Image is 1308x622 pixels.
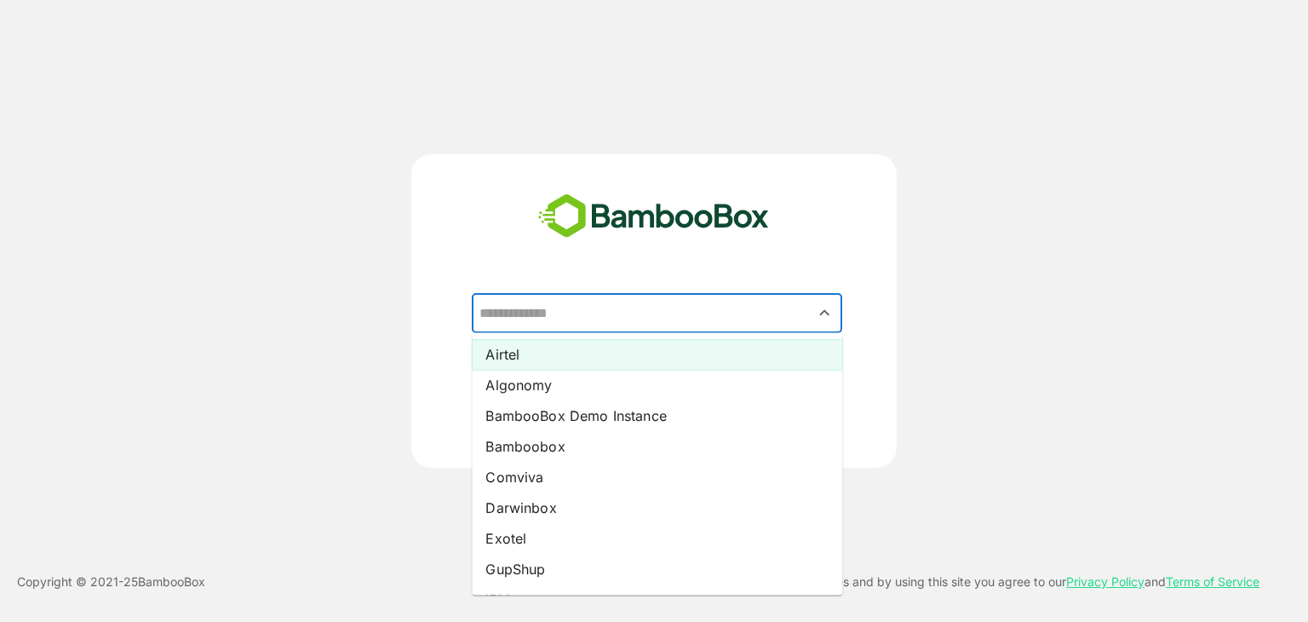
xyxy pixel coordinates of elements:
button: Close [813,302,836,325]
li: BambooBox Demo Instance [472,400,842,431]
a: Privacy Policy [1066,574,1144,589]
li: Exotel [472,523,842,554]
li: Bamboobox [472,431,842,462]
li: Comviva [472,462,842,492]
a: Terms of Service [1166,574,1259,589]
li: Darwinbox [472,492,842,523]
li: IBM [472,585,842,615]
p: This site uses cookies and by using this site you agree to our and [728,572,1259,592]
img: bamboobox [529,188,778,245]
p: Copyright © 2021- 25 BambooBox [17,572,205,592]
li: GupShup [472,554,842,585]
li: Airtel [472,339,842,370]
li: Algonomy [472,370,842,400]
